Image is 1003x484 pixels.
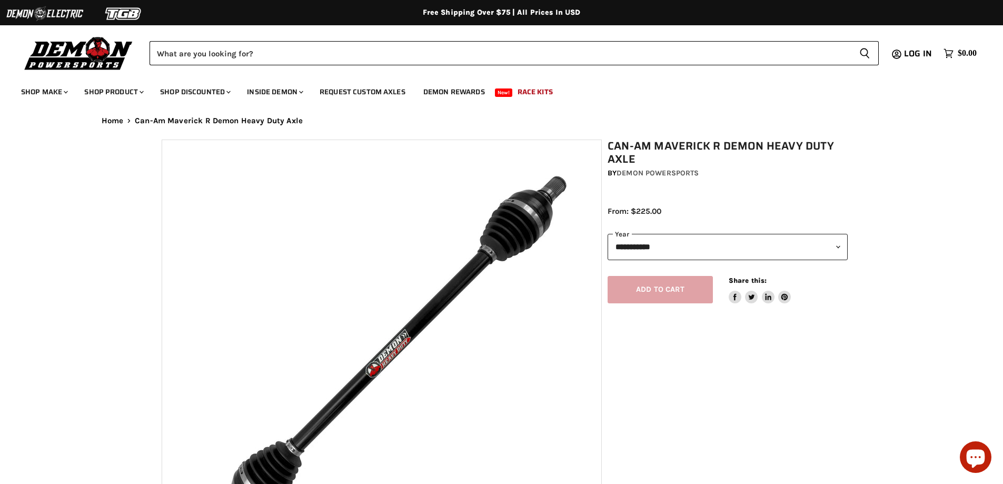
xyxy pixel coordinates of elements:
a: Shop Discounted [152,81,237,103]
span: New! [495,88,513,97]
a: Demon Powersports [617,169,699,177]
a: $0.00 [938,46,982,61]
inbox-online-store-chat: Shopify online store chat [957,441,995,476]
div: by [608,167,848,179]
span: Can-Am Maverick R Demon Heavy Duty Axle [135,116,303,125]
ul: Main menu [13,77,974,103]
input: Search [150,41,851,65]
span: $0.00 [958,48,977,58]
a: Home [102,116,124,125]
form: Product [150,41,879,65]
nav: Breadcrumbs [81,116,923,125]
aside: Share this: [729,276,791,304]
select: year [608,234,848,260]
a: Inside Demon [239,81,310,103]
button: Search [851,41,879,65]
a: Log in [899,49,938,58]
a: Request Custom Axles [312,81,413,103]
img: Demon Powersports [21,34,136,72]
img: Demon Electric Logo 2 [5,4,84,24]
a: Shop Product [76,81,150,103]
img: TGB Logo 2 [84,4,163,24]
span: From: $225.00 [608,206,661,216]
a: Shop Make [13,81,74,103]
span: Log in [904,47,932,60]
span: Share this: [729,276,767,284]
h1: Can-Am Maverick R Demon Heavy Duty Axle [608,140,848,166]
a: Race Kits [510,81,561,103]
a: Demon Rewards [415,81,493,103]
div: Free Shipping Over $75 | All Prices In USD [81,8,923,17]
